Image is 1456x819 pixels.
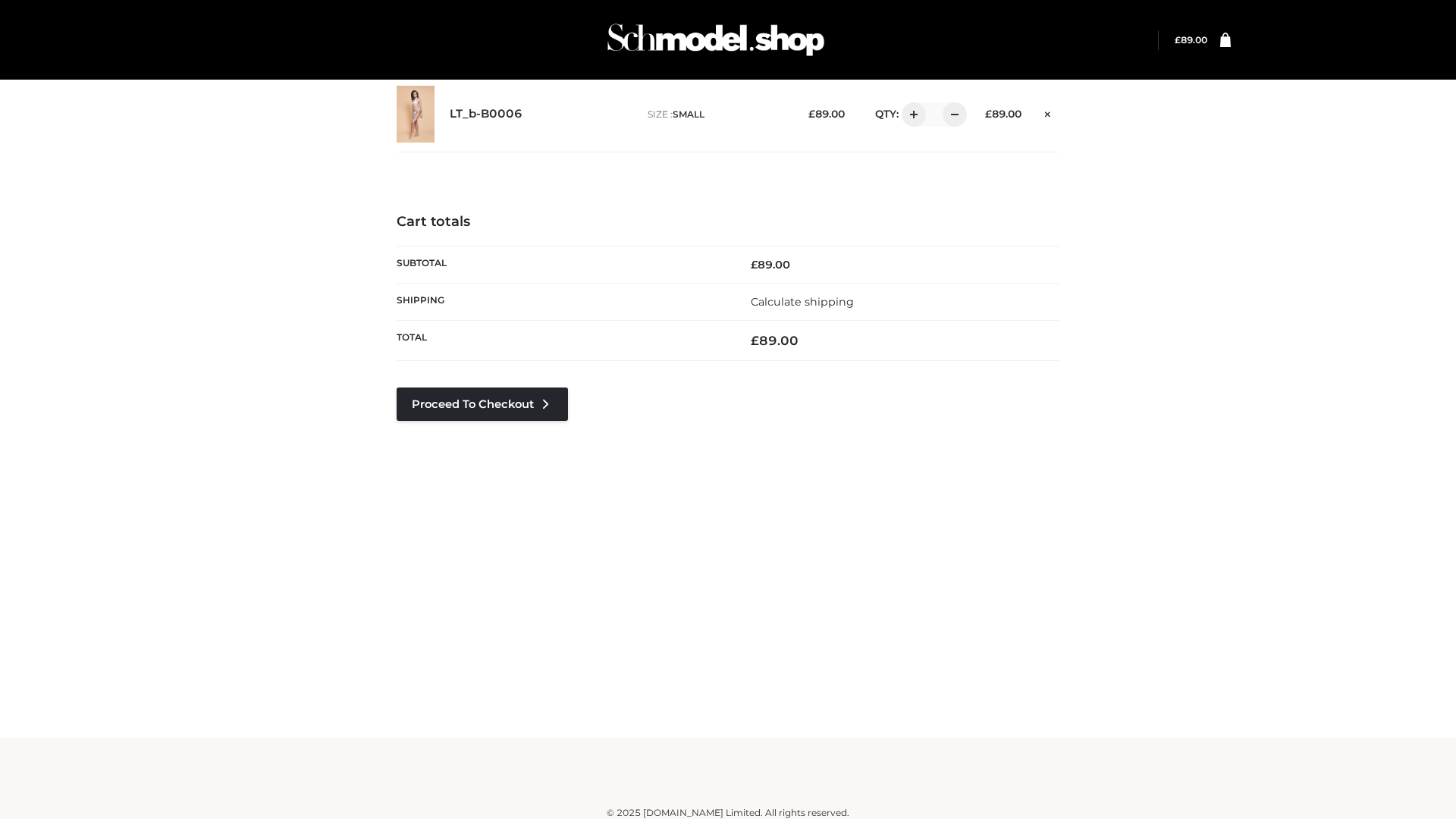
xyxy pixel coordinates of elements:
span: SMALL [673,108,704,120]
h4: Cart totals [397,214,1059,231]
a: £89.00 [1175,34,1207,45]
bdi: 89.00 [751,258,790,271]
a: Remove this item [1037,102,1059,122]
p: size : [648,108,785,121]
a: Proceed to Checkout [397,388,568,421]
bdi: 89.00 [808,108,845,120]
div: QTY: [860,102,962,127]
span: £ [808,108,815,120]
th: Subtotal [397,246,728,283]
span: £ [985,108,992,120]
a: Calculate shipping [751,295,854,309]
th: Shipping [397,283,728,320]
th: Total [397,321,728,361]
a: LT_b-B0006 [450,107,522,121]
bdi: 89.00 [985,108,1021,120]
span: £ [751,333,759,348]
bdi: 89.00 [1175,34,1207,45]
bdi: 89.00 [751,333,799,348]
span: £ [751,258,758,271]
span: £ [1175,34,1181,45]
img: Schmodel Admin 964 [602,10,830,70]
